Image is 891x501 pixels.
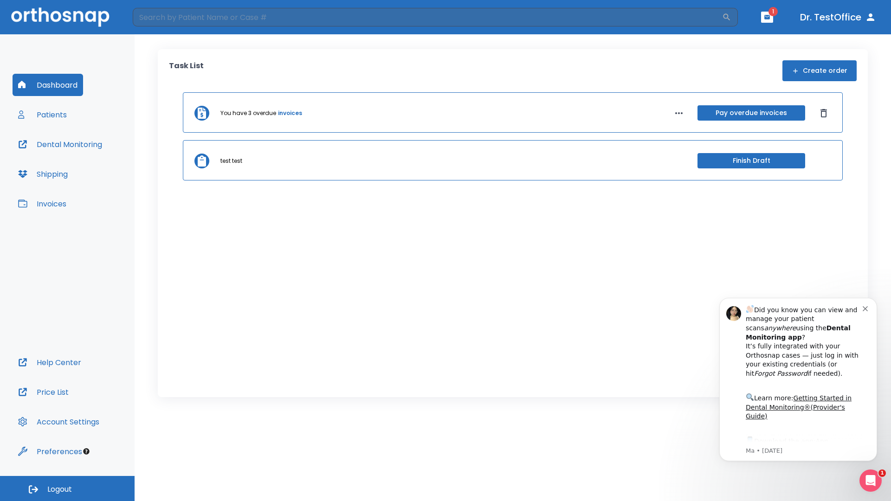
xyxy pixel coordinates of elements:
[13,74,83,96] button: Dashboard
[13,440,88,462] button: Preferences
[705,284,891,476] iframe: Intercom notifications message
[697,105,805,121] button: Pay overdue invoices
[13,133,108,155] button: Dental Monitoring
[859,469,882,492] iframe: Intercom live chat
[278,109,302,117] a: invoices
[133,8,722,26] input: Search by Patient Name or Case #
[796,9,880,26] button: Dr. TestOffice
[13,163,73,185] button: Shipping
[40,163,157,171] p: Message from Ma, sent 2w ago
[40,151,157,199] div: Download the app: | ​ Let us know if you need help getting started!
[11,7,110,26] img: Orthosnap
[782,60,857,81] button: Create order
[47,484,72,495] span: Logout
[13,351,87,373] button: Help Center
[82,447,90,456] div: Tooltip anchor
[13,193,72,215] button: Invoices
[169,60,204,81] p: Task List
[878,469,886,477] span: 1
[816,106,831,121] button: Dismiss
[13,411,105,433] button: Account Settings
[40,154,123,170] a: App Store
[157,20,165,27] button: Dismiss notification
[220,109,276,117] p: You have 3 overdue
[13,381,74,403] button: Price List
[220,157,242,165] p: test test
[697,153,805,168] button: Finish Draft
[768,7,778,16] span: 1
[13,103,72,126] button: Patients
